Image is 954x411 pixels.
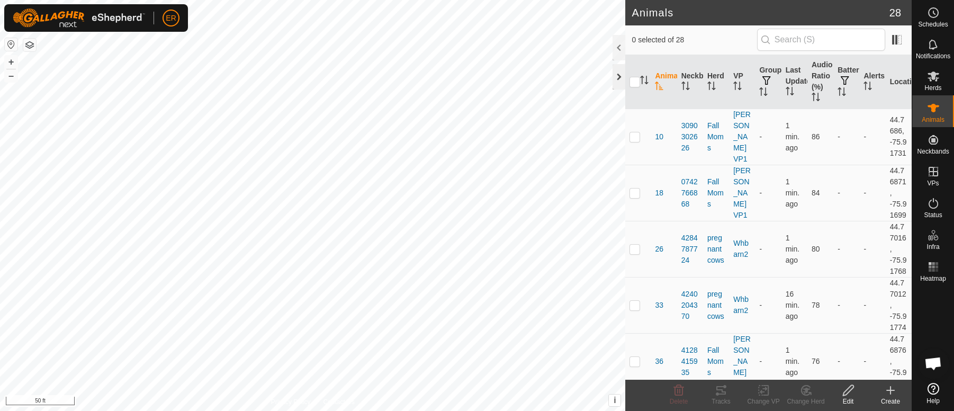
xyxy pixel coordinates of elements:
p-sorticon: Activate to sort [733,83,742,92]
span: Sep 3, 2025, 11:05 PM [786,290,799,320]
th: VP [729,55,755,109]
th: Battery [833,55,859,109]
div: Edit [827,397,869,406]
p-sorticon: Activate to sort [640,77,649,86]
div: Tracks [700,397,742,406]
span: 78 [812,301,820,309]
h2: Animals [632,6,889,19]
span: 86 [812,132,820,141]
img: Gallagher Logo [13,8,145,28]
td: - [755,109,781,165]
a: Whbarn2 [733,295,749,315]
button: Map Layers [23,39,36,51]
div: 0742766868 [681,176,699,210]
span: Sep 3, 2025, 11:20 PM [786,234,799,264]
p-sorticon: Activate to sort [838,89,846,97]
div: Fall Moms [707,120,725,154]
span: 36 [655,356,663,367]
td: - [755,333,781,389]
td: - [859,165,885,221]
a: Whbarn2 [733,239,749,258]
p-sorticon: Activate to sort [863,83,872,92]
th: Animal [651,55,677,109]
span: Status [924,212,942,218]
button: Reset Map [5,38,17,51]
div: Fall Moms [707,176,725,210]
td: - [833,277,859,333]
p-sorticon: Activate to sort [759,89,768,97]
th: Audio Ratio (%) [807,55,833,109]
span: 80 [812,245,820,253]
td: 44.76871, -75.91699 [886,165,912,221]
div: Change VP [742,397,785,406]
th: Herd [703,55,729,109]
div: 4284787724 [681,233,699,266]
p-sorticon: Activate to sort [707,83,716,92]
div: Create [869,397,912,406]
span: Neckbands [917,148,949,155]
span: 0 selected of 28 [632,34,757,46]
th: Location [886,55,912,109]
div: pregnant cows [707,233,725,266]
a: Open chat [917,347,949,379]
p-sorticon: Activate to sort [812,94,820,103]
a: Privacy Policy [271,397,311,407]
a: [PERSON_NAME] VP1 [733,335,751,388]
td: - [833,333,859,389]
div: Change Herd [785,397,827,406]
div: 3090302626 [681,120,699,154]
span: Herds [924,85,941,91]
span: 28 [889,5,901,21]
span: Help [926,398,940,404]
span: VPs [927,180,939,186]
td: - [833,165,859,221]
td: - [755,277,781,333]
td: - [755,165,781,221]
td: - [755,221,781,277]
div: Fall Moms [707,345,725,378]
th: Alerts [859,55,885,109]
span: 26 [655,244,663,255]
p-sorticon: Activate to sort [786,88,794,97]
a: Help [912,379,954,408]
td: - [833,109,859,165]
span: 10 [655,131,663,142]
span: Notifications [916,53,950,59]
span: ER [166,13,176,24]
span: i [614,396,616,405]
button: i [609,395,620,406]
span: Schedules [918,21,948,28]
a: [PERSON_NAME] VP1 [733,110,751,163]
div: 4128415935 [681,345,699,378]
div: 4240204370 [681,289,699,322]
span: Infra [926,244,939,250]
span: 84 [812,189,820,197]
span: 18 [655,187,663,199]
span: 76 [812,357,820,365]
td: - [859,333,885,389]
p-sorticon: Activate to sort [655,83,663,92]
span: Sep 3, 2025, 11:20 PM [786,121,799,152]
span: Sep 3, 2025, 11:20 PM [786,177,799,208]
td: - [859,277,885,333]
button: + [5,56,17,68]
th: Groups [755,55,781,109]
a: Contact Us [323,397,354,407]
a: [PERSON_NAME] VP1 [733,166,751,219]
button: – [5,69,17,82]
span: Delete [670,398,688,405]
td: 44.76876, -75.91692 [886,333,912,389]
div: pregnant cows [707,289,725,322]
th: Neckband [677,55,703,109]
span: 33 [655,300,663,311]
td: - [833,221,859,277]
input: Search (S) [757,29,885,51]
span: Sep 3, 2025, 11:20 PM [786,346,799,377]
td: - [859,109,885,165]
th: Last Updated [781,55,807,109]
p-sorticon: Activate to sort [681,83,690,92]
td: - [859,221,885,277]
td: 44.77012, -75.91774 [886,277,912,333]
span: Animals [922,117,944,123]
span: Heatmap [920,275,946,282]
